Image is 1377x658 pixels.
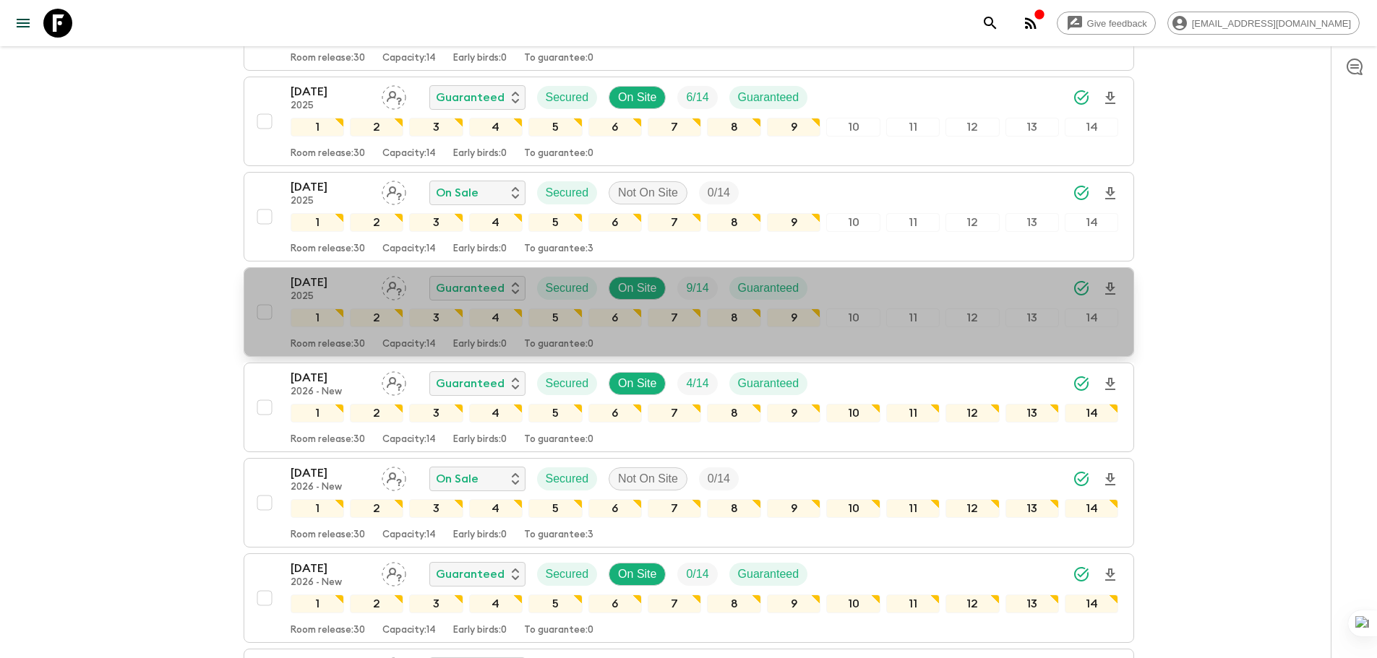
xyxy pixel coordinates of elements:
[677,372,717,395] div: Trip Fill
[291,434,365,446] p: Room release: 30
[767,594,820,613] div: 9
[244,553,1134,643] button: [DATE]2026 - NewAssign pack leaderGuaranteedSecuredOn SiteTrip FillGuaranteed1234567891011121314R...
[886,499,940,518] div: 11
[436,280,505,297] p: Guaranteed
[1073,470,1090,488] svg: Synced Successfully
[528,213,582,232] div: 5
[767,213,820,232] div: 9
[945,594,999,613] div: 12
[826,499,880,518] div: 10
[1065,499,1118,518] div: 14
[436,89,505,106] p: Guaranteed
[382,376,406,387] span: Assign pack leader
[648,499,701,518] div: 7
[291,308,344,327] div: 1
[453,53,507,64] p: Early birds: 0
[1005,404,1059,423] div: 13
[1102,376,1119,393] svg: Download Onboarding
[524,625,593,636] p: To guarantee: 0
[382,148,436,160] p: Capacity: 14
[1073,280,1090,297] svg: Synced Successfully
[686,89,708,106] p: 6 / 14
[1102,566,1119,584] svg: Download Onboarding
[1005,594,1059,613] div: 13
[350,404,403,423] div: 2
[436,470,479,488] p: On Sale
[244,363,1134,452] button: [DATE]2026 - NewAssign pack leaderGuaranteedSecuredOn SiteTrip FillGuaranteed1234567891011121314R...
[291,118,344,137] div: 1
[453,434,507,446] p: Early birds: 0
[382,243,436,255] p: Capacity: 14
[588,499,642,518] div: 6
[1102,90,1119,107] svg: Download Onboarding
[453,339,507,350] p: Early birds: 0
[350,118,403,137] div: 2
[537,467,598,490] div: Secured
[350,594,403,613] div: 2
[707,594,760,613] div: 8
[945,118,999,137] div: 12
[976,9,1005,38] button: search adventures
[382,566,406,578] span: Assign pack leader
[382,339,436,350] p: Capacity: 14
[1184,18,1359,29] span: [EMAIL_ADDRESS][DOMAIN_NAME]
[524,339,593,350] p: To guarantee: 0
[382,53,436,64] p: Capacity: 14
[528,404,582,423] div: 5
[1065,213,1118,232] div: 14
[767,118,820,137] div: 9
[886,308,940,327] div: 11
[453,529,507,541] p: Early birds: 0
[609,86,666,109] div: On Site
[409,499,463,518] div: 3
[291,529,365,541] p: Room release: 30
[945,499,999,518] div: 12
[618,470,678,488] p: Not On Site
[609,181,687,204] div: Not On Site
[436,566,505,583] p: Guaranteed
[244,172,1134,261] button: [DATE]2025Assign pack leaderOn SaleSecuredNot On SiteTrip Fill1234567891011121314Room release:30C...
[291,53,365,64] p: Room release: 30
[588,594,642,613] div: 6
[648,308,701,327] div: 7
[1065,594,1118,613] div: 14
[1073,375,1090,392] svg: Synced Successfully
[1065,404,1118,423] div: 14
[1065,308,1118,327] div: 14
[1005,308,1059,327] div: 13
[648,594,701,613] div: 7
[409,213,463,232] div: 3
[738,89,799,106] p: Guaranteed
[528,118,582,137] div: 5
[546,89,589,106] p: Secured
[618,280,656,297] p: On Site
[350,213,403,232] div: 2
[524,243,593,255] p: To guarantee: 3
[469,404,523,423] div: 4
[469,118,523,137] div: 4
[409,308,463,327] div: 3
[537,563,598,586] div: Secured
[1167,12,1360,35] div: [EMAIL_ADDRESS][DOMAIN_NAME]
[382,471,406,482] span: Assign pack leader
[699,181,739,204] div: Trip Fill
[350,499,403,518] div: 2
[469,594,523,613] div: 4
[707,499,760,518] div: 8
[453,625,507,636] p: Early birds: 0
[677,86,717,109] div: Trip Fill
[244,458,1134,547] button: [DATE]2026 - NewAssign pack leaderOn SaleSecuredNot On SiteTrip Fill1234567891011121314Room relea...
[291,386,370,398] p: 2026 - New
[677,563,717,586] div: Trip Fill
[291,83,370,100] p: [DATE]
[708,184,730,202] p: 0 / 14
[767,499,820,518] div: 9
[291,464,370,482] p: [DATE]
[382,625,436,636] p: Capacity: 14
[382,280,406,292] span: Assign pack leader
[618,184,678,202] p: Not On Site
[291,560,370,577] p: [DATE]
[350,308,403,327] div: 2
[409,594,463,613] div: 3
[738,280,799,297] p: Guaranteed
